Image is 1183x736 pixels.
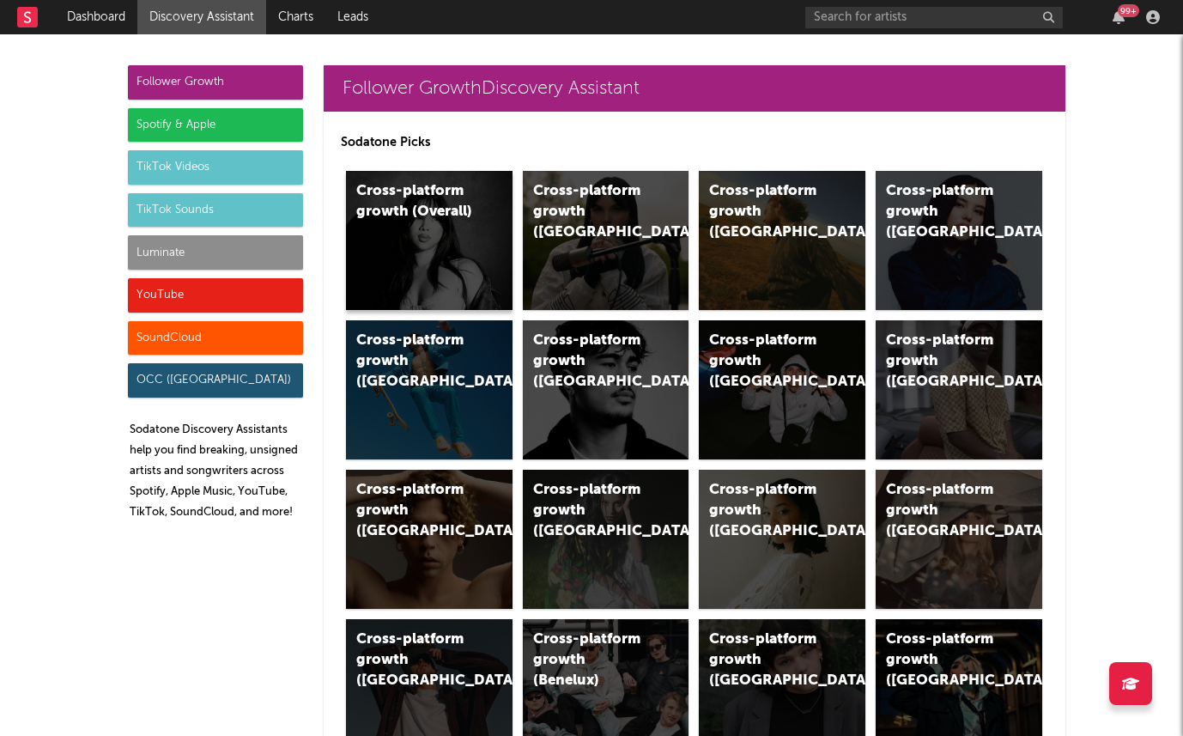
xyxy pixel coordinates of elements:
p: Sodatone Picks [341,132,1048,153]
div: Cross-platform growth ([GEOGRAPHIC_DATA]) [886,181,1003,243]
a: Cross-platform growth (Overall) [346,171,513,310]
div: Cross-platform growth ([GEOGRAPHIC_DATA]) [533,480,650,542]
a: Follower GrowthDiscovery Assistant [324,65,1065,112]
div: Follower Growth [128,65,303,100]
div: Cross-platform growth ([GEOGRAPHIC_DATA]) [886,331,1003,392]
div: Cross-platform growth ([GEOGRAPHIC_DATA]) [886,630,1003,691]
div: Cross-platform growth ([GEOGRAPHIC_DATA]) [533,331,650,392]
div: TikTok Videos [128,150,303,185]
div: Spotify & Apple [128,108,303,143]
a: Cross-platform growth ([GEOGRAPHIC_DATA]) [876,470,1042,609]
div: Cross-platform growth ([GEOGRAPHIC_DATA]) [709,630,826,691]
div: Cross-platform growth ([GEOGRAPHIC_DATA]) [356,331,473,392]
div: Cross-platform growth ([GEOGRAPHIC_DATA]) [709,181,826,243]
div: Cross-platform growth ([GEOGRAPHIC_DATA]) [356,480,473,542]
a: Cross-platform growth ([GEOGRAPHIC_DATA]) [699,171,865,310]
a: Cross-platform growth ([GEOGRAPHIC_DATA]) [523,470,689,609]
a: Cross-platform growth ([GEOGRAPHIC_DATA]) [346,320,513,459]
a: Cross-platform growth ([GEOGRAPHIC_DATA]/GSA) [699,320,865,459]
div: Cross-platform growth (Benelux) [533,630,650,691]
a: Cross-platform growth ([GEOGRAPHIC_DATA]) [876,171,1042,310]
button: 99+ [1113,10,1125,24]
div: OCC ([GEOGRAPHIC_DATA]) [128,363,303,398]
a: Cross-platform growth ([GEOGRAPHIC_DATA]) [523,320,689,459]
div: 99 + [1118,4,1139,17]
div: Cross-platform growth ([GEOGRAPHIC_DATA]) [709,480,826,542]
div: SoundCloud [128,321,303,356]
div: Luminate [128,235,303,270]
p: Sodatone Discovery Assistants help you find breaking, unsigned artists and songwriters across Spo... [130,420,303,523]
input: Search for artists [805,7,1063,28]
div: TikTok Sounds [128,193,303,228]
div: Cross-platform growth (Overall) [356,181,473,222]
div: Cross-platform growth ([GEOGRAPHIC_DATA]) [533,181,650,243]
div: Cross-platform growth ([GEOGRAPHIC_DATA]) [356,630,473,691]
a: Cross-platform growth ([GEOGRAPHIC_DATA]) [523,171,689,310]
div: Cross-platform growth ([GEOGRAPHIC_DATA]/GSA) [709,331,826,392]
div: Cross-platform growth ([GEOGRAPHIC_DATA]) [886,480,1003,542]
a: Cross-platform growth ([GEOGRAPHIC_DATA]) [699,470,865,609]
a: Cross-platform growth ([GEOGRAPHIC_DATA]) [876,320,1042,459]
a: Cross-platform growth ([GEOGRAPHIC_DATA]) [346,470,513,609]
div: YouTube [128,278,303,313]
